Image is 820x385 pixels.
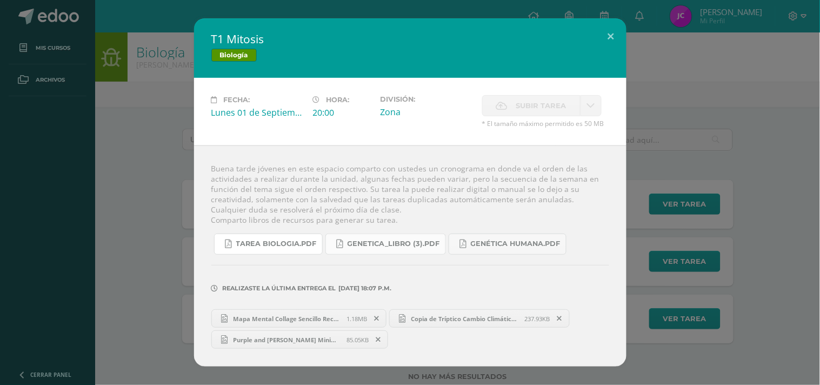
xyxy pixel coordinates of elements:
span: Remover entrega [369,334,388,346]
span: Mapa Mental Collage Sencillo Recortes Moderno Verde.png [228,315,346,323]
label: La fecha de entrega ha expirado [482,95,581,116]
a: Mapa Mental Collage Sencillo Recortes Moderno Verde.png 1.18MB [211,309,387,328]
span: [DATE] 18:07 p.m. [336,288,392,289]
span: Fecha: [224,96,250,104]
span: Remover entrega [368,313,386,324]
label: División: [381,95,474,103]
span: 1.18MB [346,315,367,323]
span: Biología [211,49,257,62]
span: Genetica_LIBRO (3).pdf [348,240,440,248]
div: 20:00 [313,107,372,118]
span: Genética humana.pdf [471,240,561,248]
button: Close (Esc) [596,18,626,55]
a: Copia de Tríptico Cambio Climático Orgánico Verde.jpg 237.93KB [389,309,570,328]
a: Genética humana.pdf [449,234,566,255]
span: 237.93KB [525,315,550,323]
a: La fecha de entrega ha expirado [581,95,602,116]
div: Lunes 01 de Septiembre [211,107,304,118]
span: Copia de Tríptico Cambio Climático Orgánico Verde.jpg [406,315,525,323]
span: Remover entrega [551,313,569,324]
div: Zona [381,106,474,118]
span: Realizaste la última entrega el [223,284,336,292]
span: 85.05KB [346,336,369,344]
span: Purple and [PERSON_NAME] Minimalist Color Blocks Concept Map Chart.png [228,336,346,344]
a: Purple and [PERSON_NAME] Minimalist Color Blocks Concept Map Chart.png 85.05KB [211,330,389,349]
a: Tarea biologia.pdf [214,234,323,255]
a: Genetica_LIBRO (3).pdf [325,234,446,255]
span: Tarea biologia.pdf [236,240,317,248]
span: Subir tarea [516,96,566,116]
h2: T1 Mitosis [211,31,609,47]
div: Buena tarde jóvenes en este espacio comparto con ustedes un cronograma en donde va el orden de la... [194,145,626,367]
span: Hora: [326,96,350,104]
span: * El tamaño máximo permitido es 50 MB [482,119,609,128]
